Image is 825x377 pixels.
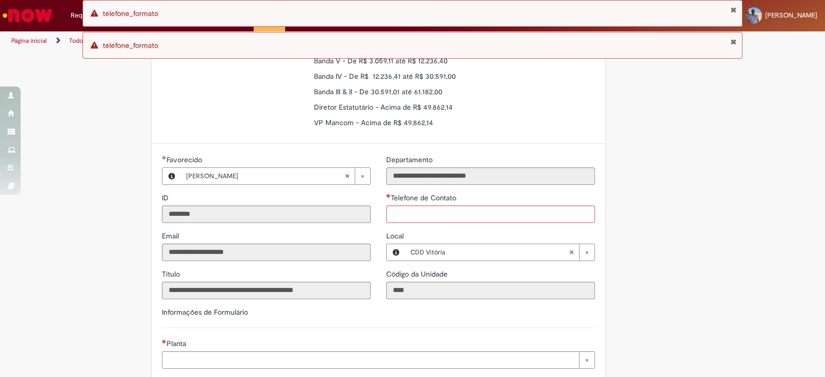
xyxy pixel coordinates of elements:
label: Somente leitura - Departamento [386,155,435,165]
span: Requisições [71,10,107,21]
a: Limpar campo Planta [162,351,595,369]
span: Telefone de Contato [391,193,458,202]
label: Somente leitura - Código da Unidade [386,269,450,279]
button: Fechar Notificação [730,6,737,14]
label: Somente leitura - Email [162,231,181,241]
span: Necessários - Planta [167,339,188,348]
img: ServiceNow [1,5,54,26]
label: Somente leitura - Título [162,269,182,279]
span: CDD Vitória [410,244,569,261]
abbr: Limpar campo Local [564,244,579,261]
input: Código da Unidade [386,282,595,299]
input: Departamento [386,167,595,185]
span: Necessários [162,339,167,344]
span: telefone_formato [103,9,158,18]
span: [PERSON_NAME] [186,168,344,184]
label: Somente leitura - ID [162,193,171,203]
a: CDD VitóriaLimpar campo Local [405,244,595,261]
abbr: Limpar campo Favorecido [339,168,355,184]
input: ID [162,205,371,223]
span: Local [386,231,406,241]
input: Título [162,282,371,299]
span: Somente leitura - Título [162,269,182,279]
ul: Trilhas de página [8,31,542,50]
button: Local, Visualizar este registro CDD Vitória [387,244,405,261]
input: Email [162,244,371,261]
a: [PERSON_NAME]Limpar campo Favorecido [181,168,370,184]
p: Banda III & II - De 30.591,01 até 61.182,00 [314,87,587,97]
span: Necessários - Favorecido [167,155,204,164]
span: Necessários [386,194,391,198]
input: Telefone de Contato [386,205,595,223]
span: Somente leitura - Departamento [386,155,435,164]
span: [PERSON_NAME] [765,11,817,20]
p: Banda IV - De R$ 12.236,41 até R$ 30.591,00 [314,71,587,81]
a: Todos os Catálogos [69,37,124,45]
span: telefone_formato [103,41,158,50]
a: Página inicial [11,37,47,45]
label: Informações de Formulário [162,307,248,317]
button: Favorecido, Visualizar este registro Felipe Rodrigues Rigueto [162,168,181,184]
span: Obrigatório Preenchido [162,156,167,160]
button: Fechar Notificação [730,38,737,46]
p: VP Mancom - Acima de R$ 49.862,14 [314,117,587,128]
p: Diretor Estatutário - Acima de R$ 49.862,14 [314,102,587,112]
span: Somente leitura - Código da Unidade [386,269,450,279]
